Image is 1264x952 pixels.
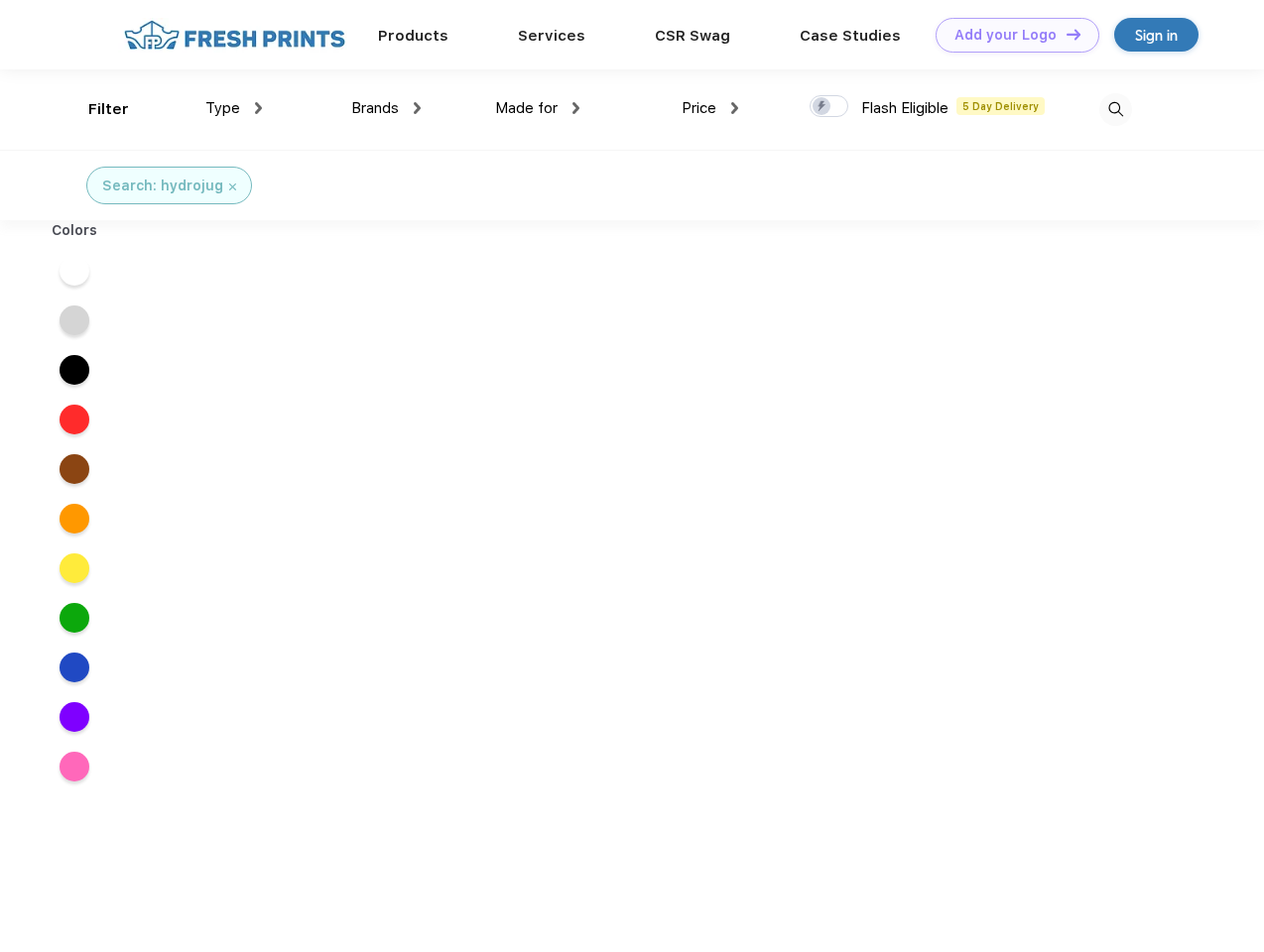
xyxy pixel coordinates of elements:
[1099,93,1132,126] img: desktop_search.svg
[861,99,948,117] span: Flash Eligible
[102,176,223,196] div: Search: hydrojug
[37,220,113,241] div: Colors
[229,183,236,190] img: filter_cancel.svg
[118,18,351,53] img: fo%20logo%202.webp
[255,102,262,114] img: dropdown.png
[572,102,579,114] img: dropdown.png
[414,102,421,114] img: dropdown.png
[1135,24,1178,47] div: Sign in
[1114,18,1199,52] a: Sign in
[731,102,738,114] img: dropdown.png
[88,98,129,121] div: Filter
[351,99,399,117] span: Brands
[205,99,240,117] span: Type
[682,99,716,117] span: Price
[954,27,1057,44] div: Add your Logo
[378,27,448,45] a: Products
[956,97,1045,115] span: 5 Day Delivery
[495,99,558,117] span: Made for
[1067,29,1080,40] img: DT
